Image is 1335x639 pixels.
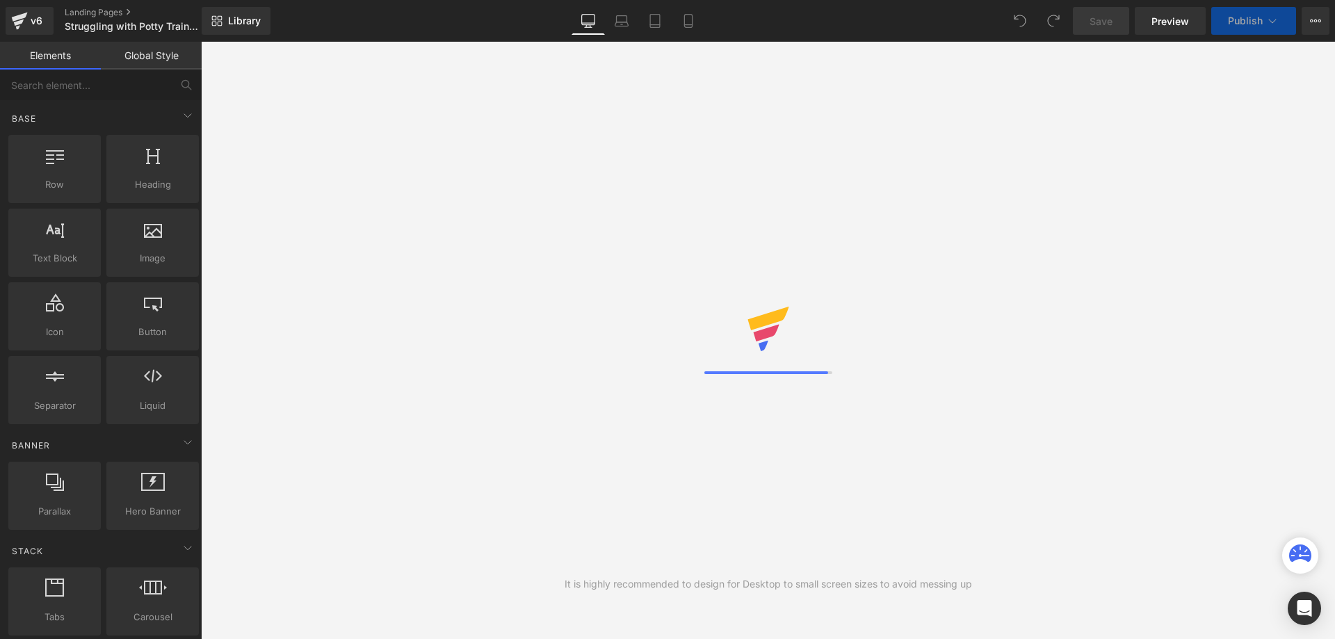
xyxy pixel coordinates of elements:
span: Base [10,112,38,125]
a: Laptop [605,7,638,35]
span: Heading [111,177,195,192]
span: Publish [1228,15,1263,26]
div: v6 [28,12,45,30]
a: Desktop [572,7,605,35]
span: Button [111,325,195,339]
button: More [1302,7,1329,35]
span: Text Block [13,251,97,266]
a: v6 [6,7,54,35]
span: Stack [10,544,44,558]
span: Save [1090,14,1112,29]
a: Preview [1135,7,1206,35]
span: Preview [1151,14,1189,29]
span: Parallax [13,504,97,519]
span: Image [111,251,195,266]
span: Row [13,177,97,192]
a: Mobile [672,7,705,35]
a: Global Style [101,42,202,70]
span: Struggling with Potty Training? This New Approach Could Change Everything [65,21,198,32]
span: Hero Banner [111,504,195,519]
a: Landing Pages [65,7,225,18]
span: Carousel [111,610,195,624]
a: New Library [202,7,270,35]
span: Icon [13,325,97,339]
span: Library [228,15,261,27]
a: Tablet [638,7,672,35]
button: Undo [1006,7,1034,35]
div: It is highly recommended to design for Desktop to small screen sizes to avoid messing up [565,576,972,592]
span: Tabs [13,610,97,624]
button: Publish [1211,7,1296,35]
button: Redo [1039,7,1067,35]
span: Liquid [111,398,195,413]
span: Separator [13,398,97,413]
div: Open Intercom Messenger [1288,592,1321,625]
span: Banner [10,439,51,452]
